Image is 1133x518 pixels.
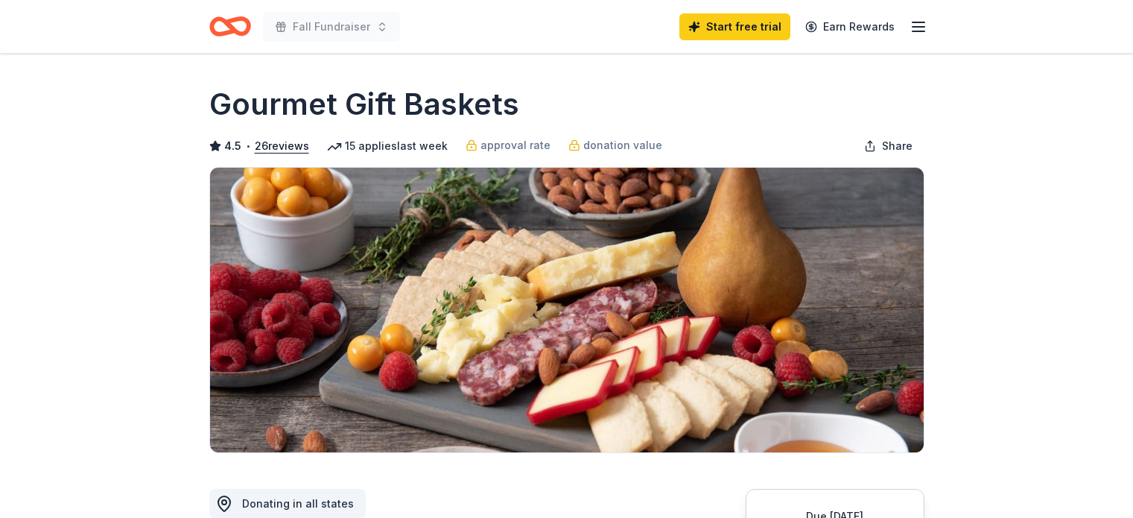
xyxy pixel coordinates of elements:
[263,12,400,42] button: Fall Fundraiser
[209,9,251,44] a: Home
[568,136,662,154] a: donation value
[480,136,550,154] span: approval rate
[583,136,662,154] span: donation value
[466,136,550,154] a: approval rate
[327,137,448,155] div: 15 applies last week
[679,13,790,40] a: Start free trial
[242,497,354,510] span: Donating in all states
[796,13,904,40] a: Earn Rewards
[209,83,519,125] h1: Gourmet Gift Baskets
[882,137,913,155] span: Share
[852,131,924,161] button: Share
[245,140,250,152] span: •
[255,137,309,155] button: 26reviews
[224,137,241,155] span: 4.5
[293,18,370,36] span: Fall Fundraiser
[210,168,924,452] img: Image for Gourmet Gift Baskets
